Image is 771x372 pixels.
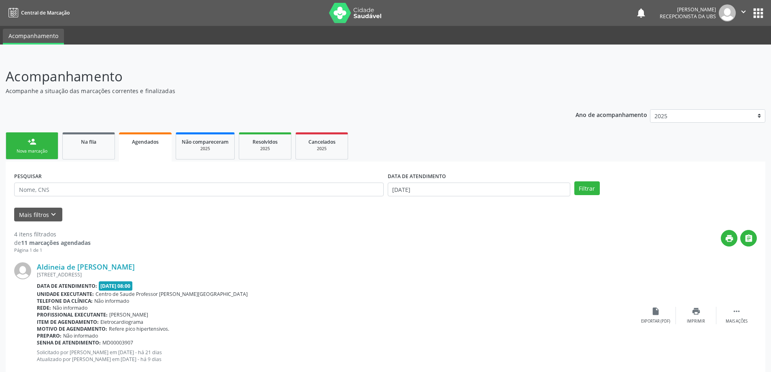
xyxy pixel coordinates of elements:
[37,349,635,363] p: Solicitado por [PERSON_NAME] em [DATE] - há 21 dias Atualizado por [PERSON_NAME] em [DATE] - há 9...
[37,319,99,325] b: Item de agendamento:
[576,109,647,119] p: Ano de acompanhamento
[14,230,91,238] div: 4 itens filtrados
[63,332,98,339] span: Não informado
[736,4,751,21] button: 
[660,13,716,20] span: Recepcionista da UBS
[37,298,93,304] b: Telefone da clínica:
[687,319,705,324] div: Imprimir
[81,138,96,145] span: Na fila
[102,339,133,346] span: MD00003907
[37,332,62,339] b: Preparo:
[651,307,660,316] i: insert_drive_file
[14,262,31,279] img: img
[28,137,36,146] div: person_add
[302,146,342,152] div: 2025
[21,239,91,247] strong: 11 marcações agendadas
[245,146,285,152] div: 2025
[726,319,748,324] div: Mais ações
[692,307,701,316] i: print
[109,325,169,332] span: Refere pico hipertensivos.
[37,291,94,298] b: Unidade executante:
[744,234,753,243] i: 
[660,6,716,13] div: [PERSON_NAME]
[53,304,87,311] span: Não informado
[635,7,647,19] button: notifications
[739,7,748,16] i: 
[388,170,446,183] label: DATA DE ATENDIMENTO
[182,138,229,145] span: Não compareceram
[100,319,143,325] span: Eletrocardiograma
[574,181,600,195] button: Filtrar
[37,311,108,318] b: Profissional executante:
[725,234,734,243] i: print
[388,183,570,196] input: Selecione um intervalo
[740,230,757,247] button: 
[3,29,64,45] a: Acompanhamento
[14,208,62,222] button: Mais filtroskeyboard_arrow_down
[109,311,148,318] span: [PERSON_NAME]
[6,66,537,87] p: Acompanhamento
[37,283,97,289] b: Data de atendimento:
[37,325,107,332] b: Motivo de agendamento:
[732,307,741,316] i: 
[751,6,765,20] button: apps
[182,146,229,152] div: 2025
[6,87,537,95] p: Acompanhe a situação das marcações correntes e finalizadas
[132,138,159,145] span: Agendados
[6,6,70,19] a: Central de Marcação
[721,230,737,247] button: print
[21,9,70,16] span: Central de Marcação
[641,319,670,324] div: Exportar (PDF)
[96,291,248,298] span: Centro de Saude Professor [PERSON_NAME][GEOGRAPHIC_DATA]
[719,4,736,21] img: img
[253,138,278,145] span: Resolvidos
[49,210,58,219] i: keyboard_arrow_down
[37,271,635,278] div: [STREET_ADDRESS]
[99,281,133,291] span: [DATE] 08:00
[14,183,384,196] input: Nome, CNS
[12,148,52,154] div: Nova marcação
[37,262,135,271] a: Aldineia de [PERSON_NAME]
[14,170,42,183] label: PESQUISAR
[14,238,91,247] div: de
[37,339,101,346] b: Senha de atendimento:
[308,138,336,145] span: Cancelados
[37,304,51,311] b: Rede:
[14,247,91,254] div: Página 1 de 1
[94,298,129,304] span: Não informado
